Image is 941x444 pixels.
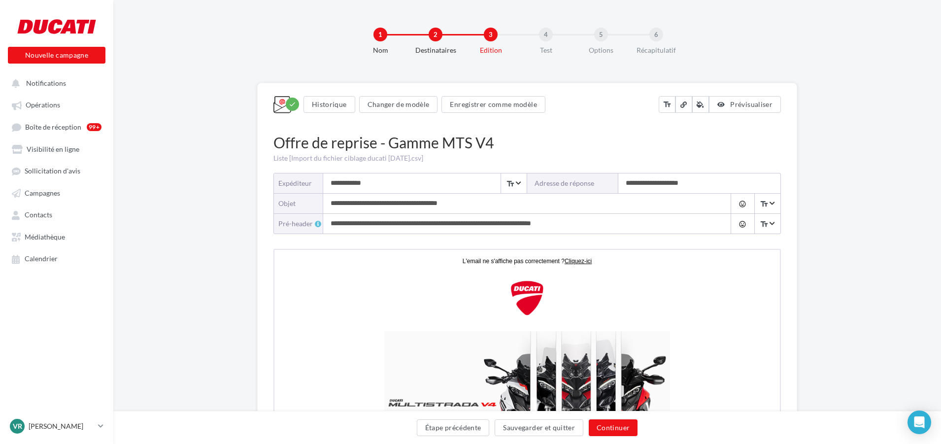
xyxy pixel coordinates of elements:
div: 2 [429,28,442,41]
button: Changer de modèle [359,96,438,113]
a: Vr [PERSON_NAME] [8,417,105,436]
a: Boîte de réception99+ [6,118,107,136]
a: Calendrier [6,249,107,267]
div: 1 [373,28,387,41]
button: Enregistrer comme modèle [441,96,545,113]
span: 03 89 31 03 11 [232,429,274,437]
div: Expéditeur [278,178,315,188]
button: tag_faces [731,214,754,234]
i: check [289,101,296,108]
button: Historique [303,96,355,113]
span: Sollicitation d'avis [25,167,80,175]
span: Médiathèque [25,233,65,241]
div: Liste [Import du fichier ciblage ducati [DATE].csv] [273,153,781,163]
span: Select box activate [501,173,526,193]
img: Ducati_Shield_2D_W.png [235,30,270,67]
div: 4 [539,28,553,41]
i: text_fields [760,219,769,229]
span: Vr [13,421,22,431]
div: Open Intercom Messenger [907,410,931,434]
a: Médiathèque [6,228,107,245]
div: 3 [484,28,498,41]
div: Récapitulatif [625,45,688,55]
strong: V4S, [GEOGRAPHIC_DATA], [GEOGRAPHIC_DATA], Rally... [131,306,310,313]
p: Contactez-nous dès [DATE] pour en savoir plus ! [112,321,393,328]
button: text_fields [659,96,675,113]
label: Adresse de réponse [527,173,618,193]
span: Campagnes [25,189,60,197]
div: Offre de reprise - Gamme MTS V4 [273,132,781,153]
img: instagram [266,388,281,404]
div: Nom [349,45,412,55]
a: Cliquez-ici [290,7,317,15]
i: text_fields [760,199,769,209]
strong: . [340,291,342,299]
div: Options [570,45,633,55]
i: text_fields [506,179,515,189]
span: Notifications [26,79,66,87]
span: Opérations [26,101,60,109]
div: 5 [594,28,608,41]
div: Modifications enregistrées [286,98,299,111]
div: Test [514,45,577,55]
span: Visibilité en ligne [27,145,79,153]
a: Visibilité en ligne [6,140,107,158]
span: Contacts [25,211,52,219]
p: Du [DATE] jusqu'au [DATE] chez D-Dreamstore, profitez d’une [112,284,393,299]
i: tag_faces [739,200,746,208]
div: objet [278,199,315,208]
u: Cliquez-ici [290,8,317,15]
div: Pré-header [278,219,323,229]
button: Nouvelle campagne [8,47,105,64]
a: Campagnes [6,184,107,202]
strong: Explorez l’univers Multistrada V4 avec une offre de reprise exceptionnelle. [118,247,387,274]
div: Destinataires [404,45,467,55]
button: Continuer [589,419,638,436]
div: Edition [459,45,522,55]
button: tag_faces [731,194,754,213]
p: quel sera votre choix ? [112,306,393,313]
i: tag_faces [739,220,746,228]
span: L'email ne s'affiche pas correctement ? [188,8,290,15]
img: twitter [245,388,261,404]
img: Visuel_Offre_Remise_MTS_Emailing.jpg [110,81,396,224]
a: Contactez-nous [223,361,282,370]
span: Boîte de réception [25,123,81,131]
span: *Offre soumise à conditions, renseignez-vous auprès de votre distributeur officiel Ducati. [157,336,349,341]
span: Calendrier [25,255,58,263]
span: Select box activate [754,194,780,213]
div: 6 [649,28,663,41]
button: Étape précédente [417,419,490,436]
span: Select box activate [754,214,780,234]
button: Sauvegarder et quitter [495,419,583,436]
span: ZA Espale [STREET_ADDRESS][PERSON_NAME] [179,422,326,429]
a: Opérations [6,96,107,113]
div: 99+ [87,123,101,131]
span: Prévisualiser [730,100,773,108]
strong: aide à la reprise exclusive jusqu'à 2000€ valable sur l'intégralité de la gamme Multistrada V4* [163,284,393,299]
p: [PERSON_NAME] [29,421,94,431]
i: text_fields [663,100,672,109]
button: Notifications [6,74,103,92]
button: Prévisualiser [709,96,781,113]
a: Sollicitation d'avis [6,162,107,179]
img: facebook [224,388,240,404]
span: D-Dreamstore [233,414,273,422]
a: Contacts [6,205,107,223]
